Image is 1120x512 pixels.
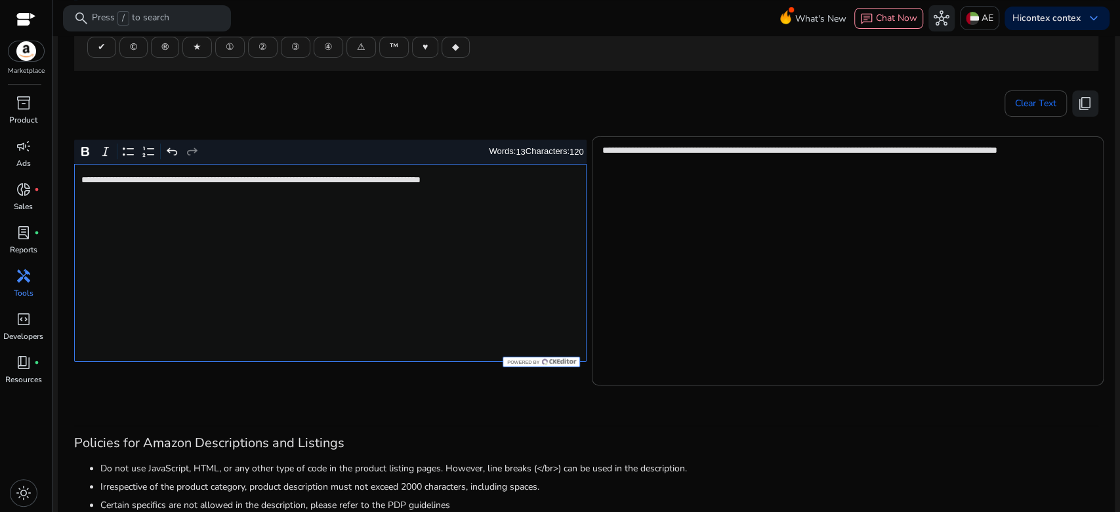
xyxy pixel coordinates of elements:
span: fiber_manual_record [34,230,39,235]
p: Tools [14,287,33,299]
p: Sales [14,201,33,212]
img: ae.svg [966,12,979,25]
label: 13 [516,147,525,157]
h3: Policies for Amazon Descriptions and Listings [74,435,1098,451]
button: content_copy [1072,90,1098,117]
span: ① [226,40,234,54]
button: © [119,37,148,58]
button: ✔ [87,37,116,58]
span: ® [161,40,169,54]
div: Words: Characters: [489,144,583,160]
p: Product [9,114,37,126]
span: / [117,11,129,26]
span: ★ [193,40,201,54]
button: ④ [314,37,343,58]
span: search [73,10,89,26]
span: ③ [291,40,300,54]
span: ✔ [98,40,106,54]
span: ④ [324,40,333,54]
span: light_mode [16,485,31,501]
button: ⚠ [346,37,376,58]
button: ③ [281,37,310,58]
button: chatChat Now [854,8,923,29]
span: inventory_2 [16,95,31,111]
span: chat [860,12,873,26]
li: Certain specifics are not allowed in the description, please refer to the PDP guidelines [100,498,1098,512]
button: ♥ [412,37,438,58]
b: contex contex [1022,12,1081,24]
span: book_4 [16,355,31,370]
p: Ads [16,157,31,169]
p: Resources [5,374,42,385]
span: lab_profile [16,225,31,241]
img: amazon.svg [9,41,44,61]
span: fiber_manual_record [34,360,39,365]
p: Marketplace [8,66,45,76]
span: code_blocks [16,311,31,327]
button: ① [215,37,245,58]
p: Reports [10,244,37,256]
span: campaign [16,138,31,154]
button: ® [151,37,179,58]
p: Developers [3,330,43,342]
span: keyboard_arrow_down [1086,10,1102,26]
button: ★ [182,37,212,58]
button: hub [928,5,955,31]
span: © [130,40,137,54]
p: Press to search [92,11,169,26]
span: ② [259,40,267,54]
span: ◆ [452,40,459,54]
span: hub [934,10,949,26]
span: ♥ [423,40,428,54]
p: Hi [1012,14,1081,23]
span: donut_small [16,182,31,197]
span: handyman [16,268,31,284]
span: Powered by [506,359,539,365]
span: What's New [795,7,846,30]
span: content_copy [1077,96,1093,111]
button: Clear Text [1005,90,1067,117]
li: Do not use JavaScript, HTML, or any other type of code in the product listing pages. However, lin... [100,462,1098,475]
label: 120 [570,147,584,157]
div: Editor toolbar [74,140,587,165]
span: Clear Text [1015,90,1056,117]
span: ™ [390,40,398,54]
li: Irrespective of the product category, product description must not exceed 2000 characters, includ... [100,480,1098,494]
span: ⚠ [357,40,365,54]
button: ™ [379,37,409,58]
button: ◆ [442,37,470,58]
span: Chat Now [876,12,917,24]
button: ② [248,37,278,58]
div: Rich Text Editor. Editing area: main. Press Alt+0 for help. [74,164,587,362]
span: fiber_manual_record [34,187,39,192]
p: AE [982,7,993,30]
